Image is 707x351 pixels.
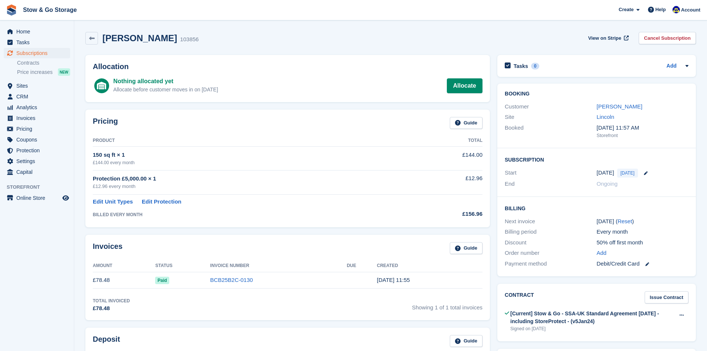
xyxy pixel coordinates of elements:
div: £12.96 every month [93,183,410,190]
span: Help [655,6,666,13]
span: Tasks [16,37,61,48]
div: BILLED EVERY MONTH [93,211,410,218]
span: View on Stripe [588,35,621,42]
span: Invoices [16,113,61,123]
a: Stow & Go Storage [20,4,80,16]
span: Protection [16,145,61,156]
a: menu [4,81,70,91]
div: Discount [505,238,596,247]
th: Status [155,260,210,272]
a: BCB25B2C-0130 [210,277,253,283]
th: Created [377,260,482,272]
div: Total Invoiced [93,298,130,304]
a: Contracts [17,59,70,66]
span: Subscriptions [16,48,61,58]
div: Order number [505,249,596,257]
div: [Current] Stow & Go - SSA-UK Standard Agreement [DATE] - including StoreProtect - (v5Jan24) [510,310,675,325]
a: menu [4,134,70,145]
a: Preview store [61,194,70,202]
a: Lincoln [597,114,615,120]
div: End [505,180,596,188]
h2: Deposit [93,335,120,347]
div: Nothing allocated yet [113,77,218,86]
span: Storefront [7,183,74,191]
a: Add [597,249,607,257]
a: menu [4,145,70,156]
div: Next invoice [505,217,596,226]
div: [DATE] ( ) [597,217,688,226]
div: Payment method [505,260,596,268]
a: menu [4,26,70,37]
h2: Billing [505,204,688,212]
a: [PERSON_NAME] [597,103,642,110]
a: menu [4,48,70,58]
div: [DATE] 11:57 AM [597,124,688,132]
div: 150 sq ft × 1 [93,151,410,159]
div: NEW [58,68,70,76]
a: Cancel Subscription [639,32,696,44]
div: 50% off first month [597,238,688,247]
h2: Tasks [514,63,528,69]
th: Product [93,135,410,147]
div: Allocate before customer moves in on [DATE] [113,86,218,94]
div: £144.00 every month [93,159,410,166]
span: Pricing [16,124,61,134]
time: 2025-08-27 00:00:00 UTC [597,169,614,177]
span: Coupons [16,134,61,145]
img: Rob Good-Stephenson [672,6,680,13]
div: Start [505,169,596,178]
span: Sites [16,81,61,91]
a: menu [4,167,70,177]
a: Edit Unit Types [93,198,133,206]
a: Price increases NEW [17,68,70,76]
th: Amount [93,260,155,272]
td: £78.48 [93,272,155,289]
a: menu [4,156,70,166]
a: Guide [450,117,482,129]
span: Capital [16,167,61,177]
td: £12.96 [410,170,482,194]
a: Guide [450,335,482,347]
div: Customer [505,103,596,111]
span: Ongoing [597,181,618,187]
h2: Invoices [93,242,122,254]
span: Analytics [16,102,61,113]
span: Home [16,26,61,37]
a: menu [4,113,70,123]
span: Price increases [17,69,53,76]
a: menu [4,193,70,203]
h2: Booking [505,91,688,97]
a: Guide [450,242,482,254]
a: menu [4,102,70,113]
a: menu [4,91,70,102]
h2: Pricing [93,117,118,129]
div: 0 [531,63,540,69]
a: Add [667,62,677,71]
a: Allocate [447,78,482,93]
h2: Allocation [93,62,482,71]
td: £144.00 [410,147,482,170]
a: View on Stripe [585,32,630,44]
span: Showing 1 of 1 total invoices [412,298,482,313]
span: Paid [155,277,169,284]
span: CRM [16,91,61,102]
span: Settings [16,156,61,166]
div: Site [505,113,596,121]
a: Issue Contract [645,291,688,303]
img: stora-icon-8386f47178a22dfd0bd8f6a31ec36ba5ce8667c1dd55bd0f319d3a0aa187defe.svg [6,4,17,16]
span: [DATE] [617,169,638,178]
a: menu [4,37,70,48]
div: Storefront [597,132,688,139]
div: 103856 [180,35,199,44]
span: Account [681,6,700,14]
div: £78.48 [93,304,130,313]
th: Total [410,135,482,147]
div: Debit/Credit Card [597,260,688,268]
div: £156.96 [410,210,482,218]
div: Billing period [505,228,596,236]
h2: [PERSON_NAME] [102,33,177,43]
h2: Subscription [505,156,688,163]
div: Every month [597,228,688,236]
a: Reset [618,218,632,224]
th: Invoice Number [210,260,347,272]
